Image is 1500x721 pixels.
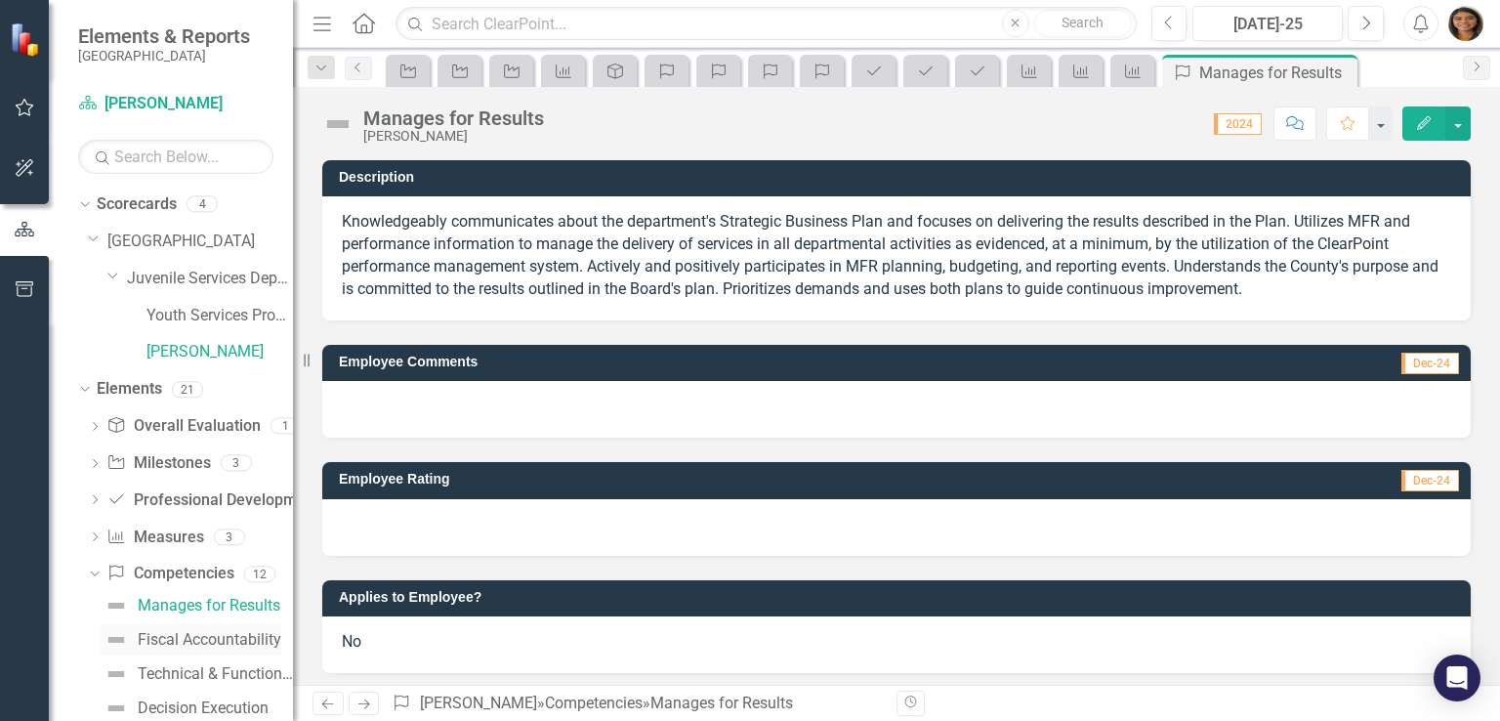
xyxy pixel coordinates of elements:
input: Search Below... [78,140,273,174]
p: Knowledgeably communicates about the department's Strategic Business Plan and focuses on deliveri... [342,211,1451,300]
a: Manages for Results [100,590,280,621]
div: 1 [271,418,302,435]
input: Search ClearPoint... [396,7,1136,41]
a: Measures [106,527,203,549]
div: Manages for Results [363,107,544,129]
div: Technical & Functional Expertise [138,665,293,683]
a: Technical & Functional Expertise [100,658,293,690]
a: Fiscal Accountability [100,624,281,656]
small: [GEOGRAPHIC_DATA] [78,48,250,64]
span: Search [1062,15,1104,30]
a: Professional Development [106,489,318,512]
a: Competencies [106,563,233,585]
img: Not Defined [104,697,128,720]
div: 3 [214,529,245,545]
div: [PERSON_NAME] [363,129,544,144]
a: Juvenile Services Department [127,268,293,290]
img: Not Defined [104,594,128,617]
h3: Applies to Employee? [339,590,1461,605]
span: No [342,632,361,651]
a: Elements [97,378,162,401]
button: Search [1034,10,1132,37]
a: Overall Evaluation [106,415,260,438]
div: 21 [172,381,203,398]
img: ClearPoint Strategy [10,22,44,57]
a: Scorecards [97,193,177,216]
a: Youth Services Program [146,305,293,327]
img: Not Defined [104,628,128,652]
div: Open Intercom Messenger [1434,655,1480,701]
img: Maria Rodriguez [1448,6,1483,41]
div: 3 [221,455,252,472]
a: [PERSON_NAME] [78,93,273,115]
div: Decision Execution [138,700,269,717]
span: Dec-24 [1401,470,1459,491]
a: Competencies [545,694,643,712]
div: 12 [244,566,275,582]
span: Dec-24 [1401,353,1459,374]
div: Manages for Results [1199,61,1353,85]
div: Manages for Results [138,597,280,615]
h3: Employee Rating [339,472,1069,487]
div: Fiscal Accountability [138,631,281,649]
h3: Description [339,170,1461,185]
div: Manages for Results [650,694,793,712]
span: 2024 [1214,113,1262,135]
img: Not Defined [322,108,354,140]
a: [GEOGRAPHIC_DATA] [107,231,293,253]
span: Elements & Reports [78,24,250,48]
a: Milestones [106,452,210,475]
div: [DATE]-25 [1199,13,1336,36]
a: [PERSON_NAME] [146,341,293,363]
div: 4 [187,196,218,213]
h3: Employee Comments [339,355,1124,369]
div: » » [392,693,882,715]
img: Not Defined [104,662,128,686]
a: [PERSON_NAME] [420,694,537,712]
button: [DATE]-25 [1192,6,1343,41]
